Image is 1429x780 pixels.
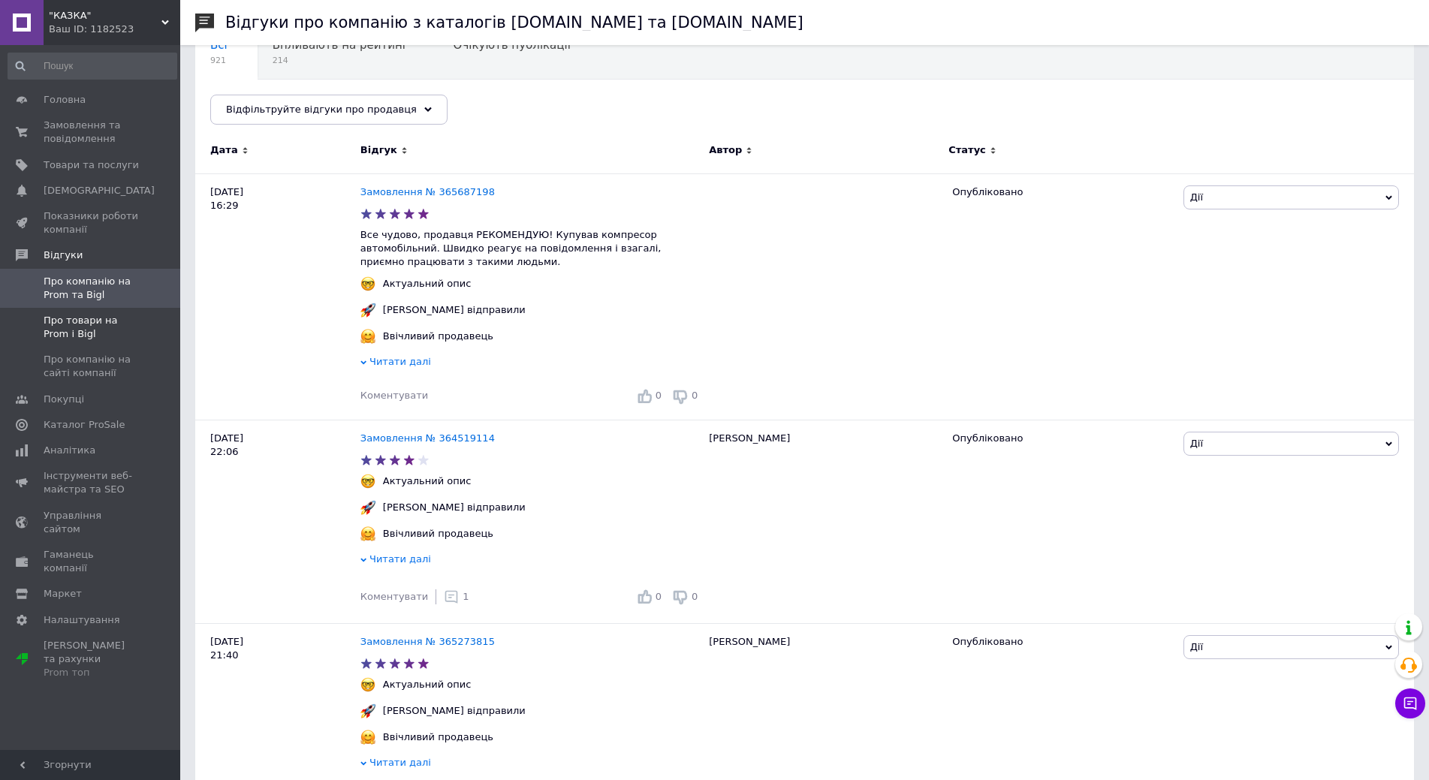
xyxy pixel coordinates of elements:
[360,143,397,157] span: Відгук
[195,80,393,137] div: Опубліковані без коментаря
[369,356,431,367] span: Читати далі
[360,553,701,570] div: Читати далі
[360,303,375,318] img: :rocket:
[210,143,238,157] span: Дата
[360,432,495,444] a: Замовлення № 364519114
[195,420,360,623] div: [DATE] 22:06
[369,553,431,565] span: Читати далі
[360,591,428,602] span: Коментувати
[360,756,701,773] div: Читати далі
[379,704,529,718] div: [PERSON_NAME] відправили
[360,677,375,692] img: :nerd_face:
[369,757,431,768] span: Читати далі
[379,678,475,691] div: Актуальний опис
[44,469,139,496] span: Інструменти веб-майстра та SEO
[44,587,82,601] span: Маркет
[49,23,180,36] div: Ваш ID: 1182523
[360,389,428,402] div: Коментувати
[360,526,375,541] img: :hugging_face:
[701,420,945,623] div: [PERSON_NAME]
[44,184,155,197] span: [DEMOGRAPHIC_DATA]
[952,635,1171,649] div: Опубліковано
[273,38,409,52] span: Впливають на рейтинг
[379,303,529,317] div: [PERSON_NAME] відправили
[273,55,409,66] span: 214
[379,330,497,343] div: Ввічливий продавець
[454,38,571,52] span: Очікують публікації
[1190,191,1203,203] span: Дії
[44,248,83,262] span: Відгуки
[360,636,495,647] a: Замовлення № 365273815
[44,666,139,679] div: Prom топ
[1190,641,1203,652] span: Дії
[44,418,125,432] span: Каталог ProSale
[210,95,363,109] span: Опубліковані без комен...
[952,432,1171,445] div: Опубліковано
[44,119,139,146] span: Замовлення та повідомлення
[360,355,701,372] div: Читати далі
[379,730,497,744] div: Ввічливий продавець
[360,703,375,718] img: :rocket:
[463,591,469,602] span: 1
[44,275,139,302] span: Про компанію на Prom та Bigl
[225,14,803,32] h1: Відгуки про компанію з каталогів [DOMAIN_NAME] та [DOMAIN_NAME]
[360,390,428,401] span: Коментувати
[44,314,139,341] span: Про товари на Prom і Bigl
[44,548,139,575] span: Гаманець компанії
[44,353,139,380] span: Про компанію на сайті компанії
[360,474,375,489] img: :nerd_face:
[226,104,417,115] span: Відфільтруйте відгуки про продавця
[1190,438,1203,449] span: Дії
[360,276,375,291] img: :nerd_face:
[360,590,428,604] div: Коментувати
[379,527,497,541] div: Ввічливий продавець
[44,93,86,107] span: Головна
[952,185,1171,199] div: Опубліковано
[44,158,139,172] span: Товари та послуги
[948,143,986,157] span: Статус
[44,393,84,406] span: Покупці
[379,501,529,514] div: [PERSON_NAME] відправили
[360,329,375,344] img: :hugging_face:
[210,55,228,66] span: 921
[709,143,742,157] span: Автор
[692,390,698,401] span: 0
[360,228,701,270] p: Все чудово, продавця РЕКОМЕНДУЮ! Купував компресор автомобільний. Швидко реагує на повідомлення і...
[44,509,139,536] span: Управління сайтом
[8,53,177,80] input: Пошук
[360,730,375,745] img: :hugging_face:
[44,444,95,457] span: Аналітика
[692,591,698,602] span: 0
[44,639,139,680] span: [PERSON_NAME] та рахунки
[44,613,120,627] span: Налаштування
[379,474,475,488] div: Актуальний опис
[656,591,662,602] span: 0
[49,9,161,23] span: "КАЗКА"
[195,173,360,420] div: [DATE] 16:29
[444,589,469,604] div: 1
[44,209,139,236] span: Показники роботи компанії
[210,38,228,52] span: Всі
[1395,688,1425,718] button: Чат з покупцем
[360,500,375,515] img: :rocket:
[360,186,495,197] a: Замовлення № 365687198
[656,390,662,401] span: 0
[379,277,475,291] div: Актуальний опис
